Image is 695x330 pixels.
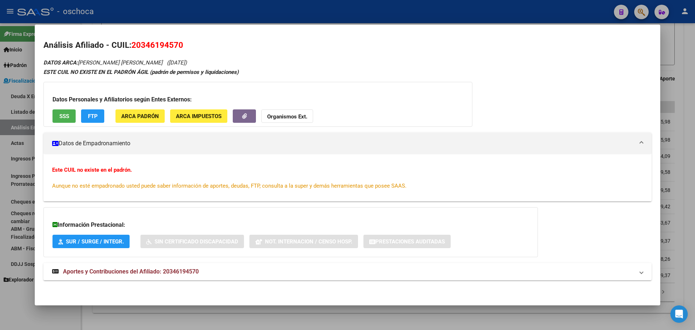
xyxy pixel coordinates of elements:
button: SSS [52,109,76,123]
span: SSS [59,113,69,120]
div: Open Intercom Messenger [670,305,688,323]
button: ARCA Padrón [115,109,165,123]
span: [PERSON_NAME] [PERSON_NAME] [43,59,163,66]
strong: Este CUIL no existe en el padrón. [52,167,132,173]
strong: Organismos Ext. [267,113,307,120]
span: 20346194570 [131,40,183,50]
button: Prestaciones Auditadas [363,235,451,248]
span: SUR / SURGE / INTEGR. [66,238,124,245]
button: SUR / SURGE / INTEGR. [52,235,130,248]
mat-panel-title: Datos de Empadronamiento [52,139,634,148]
strong: DATOS ARCA: [43,59,78,66]
h3: Información Prestacional: [52,221,529,229]
span: ([DATE]) [167,59,187,66]
span: Sin Certificado Discapacidad [155,238,238,245]
span: Aunque no esté empadronado usted puede saber información de aportes, deudas, FTP, consulta a la s... [52,183,407,189]
span: Aportes y Contribuciones del Afiliado: 20346194570 [63,268,199,275]
span: ARCA Impuestos [176,113,222,120]
span: ARCA Padrón [121,113,159,120]
mat-expansion-panel-header: Aportes y Contribuciones del Afiliado: 20346194570 [43,263,652,280]
button: Not. Internacion / Censo Hosp. [249,235,358,248]
span: Not. Internacion / Censo Hosp. [265,238,352,245]
button: Sin Certificado Discapacidad [140,235,244,248]
h2: Análisis Afiliado - CUIL: [43,39,652,51]
button: ARCA Impuestos [170,109,227,123]
button: Organismos Ext. [261,109,313,123]
button: FTP [81,109,104,123]
mat-expansion-panel-header: Datos de Empadronamiento [43,133,652,154]
div: Datos de Empadronamiento [43,154,652,201]
h3: Datos Personales y Afiliatorios según Entes Externos: [52,95,463,104]
span: Prestaciones Auditadas [375,238,445,245]
span: FTP [88,113,98,120]
strong: ESTE CUIL NO EXISTE EN EL PADRÓN ÁGIL (padrón de permisos y liquidaciones) [43,69,239,75]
